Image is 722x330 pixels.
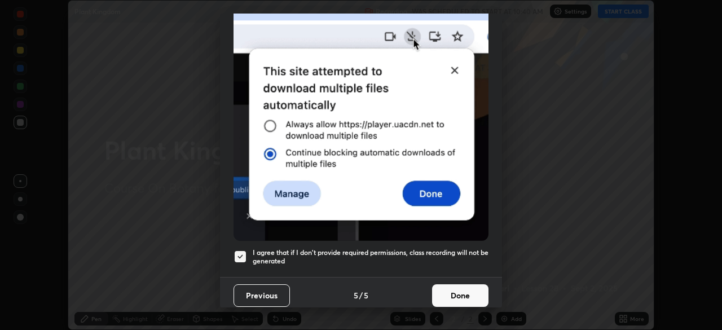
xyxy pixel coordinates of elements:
h4: 5 [354,289,358,301]
h5: I agree that if I don't provide required permissions, class recording will not be generated [253,248,488,266]
h4: 5 [364,289,368,301]
button: Done [432,284,488,307]
button: Previous [234,284,290,307]
h4: / [359,289,363,301]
